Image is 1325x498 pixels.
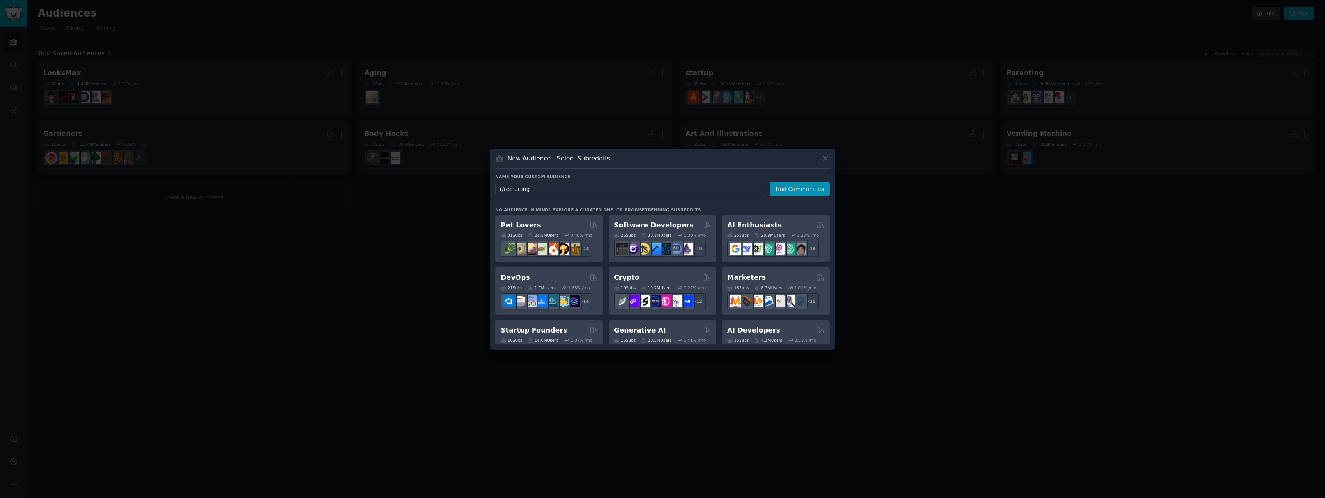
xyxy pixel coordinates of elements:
[762,243,774,255] img: chatgpt_promptDesign
[528,232,558,238] div: 24.5M Users
[514,243,526,255] img: ballpython
[649,295,661,307] img: web3
[528,338,558,343] div: 14.0M Users
[797,232,819,238] div: 1.23 % /mo
[508,154,610,162] h3: New Audience - Select Subreddits
[570,338,592,343] div: 1.07 % /mo
[727,221,782,230] h2: AI Enthusiasts
[727,338,749,343] div: 15 Sub s
[727,285,749,291] div: 18 Sub s
[659,243,671,255] img: reactnative
[727,273,766,282] h2: Marketers
[641,338,671,343] div: 20.5M Users
[754,232,785,238] div: 20.9M Users
[727,326,780,335] h2: AI Developers
[740,243,752,255] img: DeepSeek
[751,243,763,255] img: AItoolsCatalog
[557,295,569,307] img: aws_cdk
[638,295,650,307] img: ethstaker
[684,232,706,238] div: 0.30 % /mo
[638,243,650,255] img: learnjavascript
[614,285,636,291] div: 19 Sub s
[684,338,706,343] div: 0.41 % /mo
[503,295,515,307] img: azuredevops
[783,295,795,307] img: MarketingResearch
[495,182,764,196] input: Pick a short name, like "Digital Marketers" or "Movie-Goers"
[794,295,806,307] img: OnlineMarketing
[495,174,830,179] h3: Name your custom audience
[514,295,526,307] img: AWS_Certified_Experts
[794,243,806,255] img: ArtificalIntelligence
[773,243,785,255] img: OpenAIDev
[501,273,530,282] h2: DevOps
[535,295,547,307] img: DevOpsLinks
[501,326,567,335] h2: Startup Founders
[627,295,639,307] img: 0xPolygon
[503,243,515,255] img: herpetology
[795,338,817,343] div: 2.31 % /mo
[501,285,522,291] div: 21 Sub s
[803,241,819,257] div: + 18
[614,221,693,230] h2: Software Developers
[570,232,592,238] div: 0.48 % /mo
[681,295,693,307] img: defi_
[681,243,693,255] img: elixir
[641,285,671,291] div: 19.2M Users
[730,243,741,255] img: GoogleGeminiAI
[501,232,522,238] div: 31 Sub s
[614,273,639,282] h2: Crypto
[614,326,666,335] h2: Generative AI
[568,285,590,291] div: 1.63 % /mo
[730,295,741,307] img: content_marketing
[568,243,580,255] img: dogbreed
[546,243,558,255] img: cockatiel
[689,241,706,257] div: + 19
[614,338,636,343] div: 16 Sub s
[501,338,522,343] div: 16 Sub s
[641,232,671,238] div: 30.1M Users
[754,338,782,343] div: 4.2M Users
[803,293,819,309] div: + 11
[762,295,774,307] img: Emailmarketing
[525,295,537,307] img: Docker_DevOps
[546,295,558,307] img: platformengineering
[740,295,752,307] img: bigseo
[576,293,592,309] div: + 14
[616,295,628,307] img: ethfinance
[645,207,701,212] a: trending subreddits
[783,243,795,255] img: chatgpt_prompts_
[501,221,541,230] h2: Pet Lovers
[770,182,830,196] button: Find Communities
[649,243,661,255] img: iOSProgramming
[684,285,706,291] div: 0.22 % /mo
[773,295,785,307] img: googleads
[754,285,782,291] div: 6.7M Users
[659,295,671,307] img: defiblockchain
[495,207,703,212] div: No audience in mind? Explore a curated one, or browse .
[535,243,547,255] img: turtle
[670,295,682,307] img: CryptoNews
[528,285,556,291] div: 1.7M Users
[670,243,682,255] img: AskComputerScience
[727,232,749,238] div: 25 Sub s
[557,243,569,255] img: PetAdvice
[795,285,817,291] div: 1.01 % /mo
[627,243,639,255] img: csharp
[614,232,636,238] div: 26 Sub s
[751,295,763,307] img: AskMarketing
[568,295,580,307] img: PlatformEngineers
[525,243,537,255] img: leopardgeckos
[616,243,628,255] img: software
[576,241,592,257] div: + 24
[689,293,706,309] div: + 12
